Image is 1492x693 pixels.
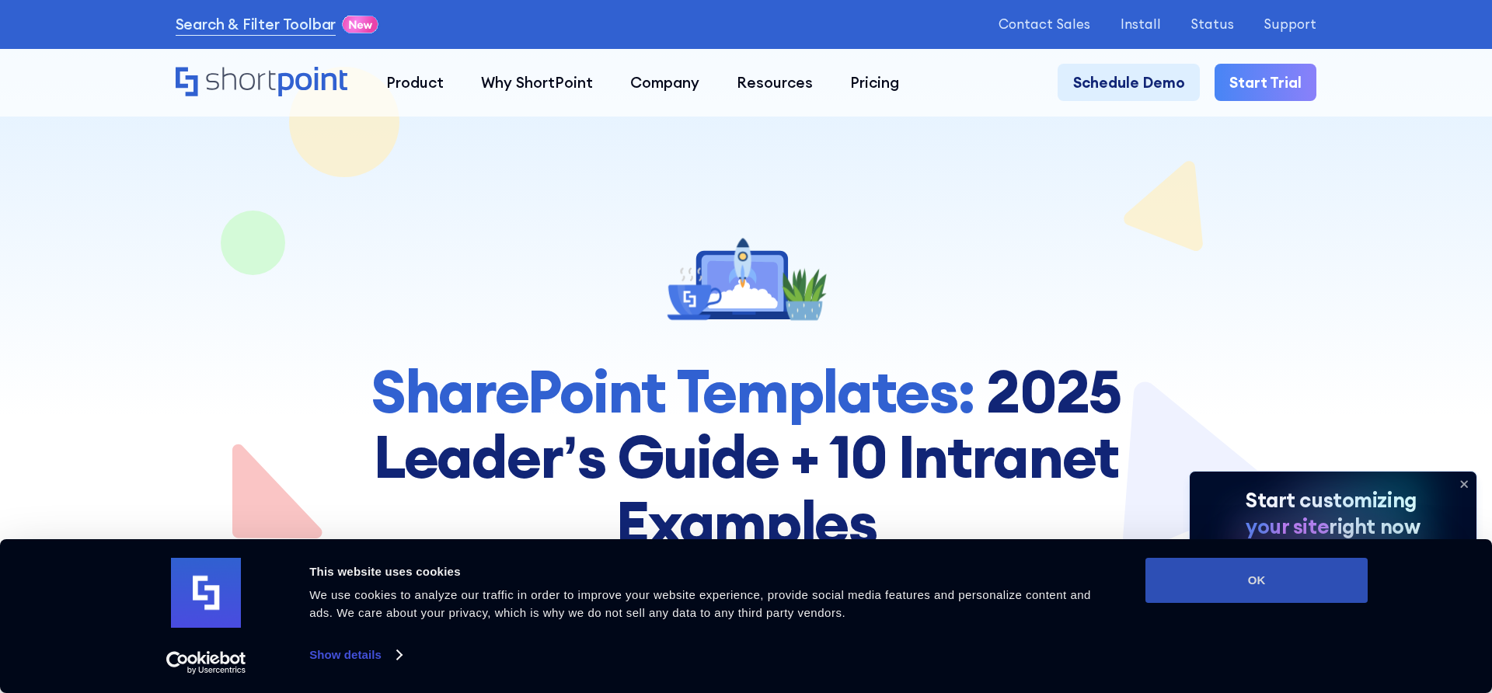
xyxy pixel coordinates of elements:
[1145,558,1368,603] button: OK
[138,651,274,674] a: Usercentrics Cookiebot - opens in a new window
[630,71,699,94] div: Company
[386,71,444,94] div: Product
[371,353,974,429] strong: SharePoint Templates:
[1121,17,1161,32] a: Install
[176,13,336,36] a: Search & Filter Toolbar
[831,64,918,101] a: Pricing
[850,71,899,94] div: Pricing
[1264,17,1316,32] a: Support
[309,643,401,667] a: Show details
[176,67,349,99] a: Home
[368,64,462,101] a: Product
[481,71,593,94] div: Why ShortPoint
[999,17,1090,32] a: Contact Sales
[1215,64,1316,101] a: Start Trial
[373,353,1121,560] strong: 2025 Leader’s Guide + 10 Intranet Examples
[718,64,831,101] a: Resources
[309,588,1091,619] span: We use cookies to analyze our traffic in order to improve your website experience, provide social...
[1058,64,1199,101] a: Schedule Demo
[462,64,612,101] a: Why ShortPoint
[171,558,241,628] img: logo
[737,71,813,94] div: Resources
[309,562,1110,581] div: This website uses cookies
[1190,17,1234,32] a: Status
[612,64,718,101] a: Company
